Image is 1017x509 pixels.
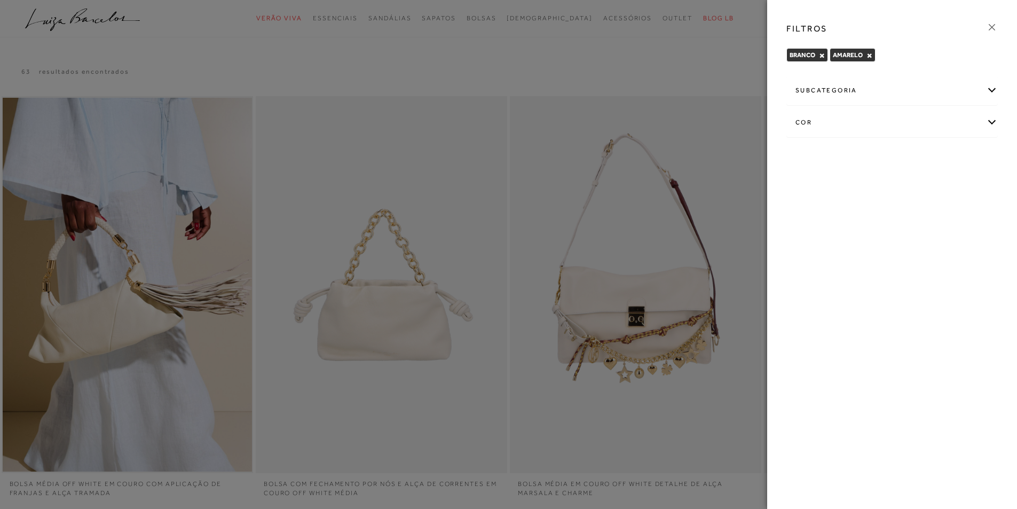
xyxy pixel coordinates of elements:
[790,51,815,59] span: BRANCO
[819,52,825,59] button: BRANCO Close
[787,76,997,105] div: subcategoria
[866,52,872,59] button: AMARELO Close
[787,108,997,137] div: cor
[833,51,863,59] span: AMARELO
[786,22,827,35] h3: FILTROS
